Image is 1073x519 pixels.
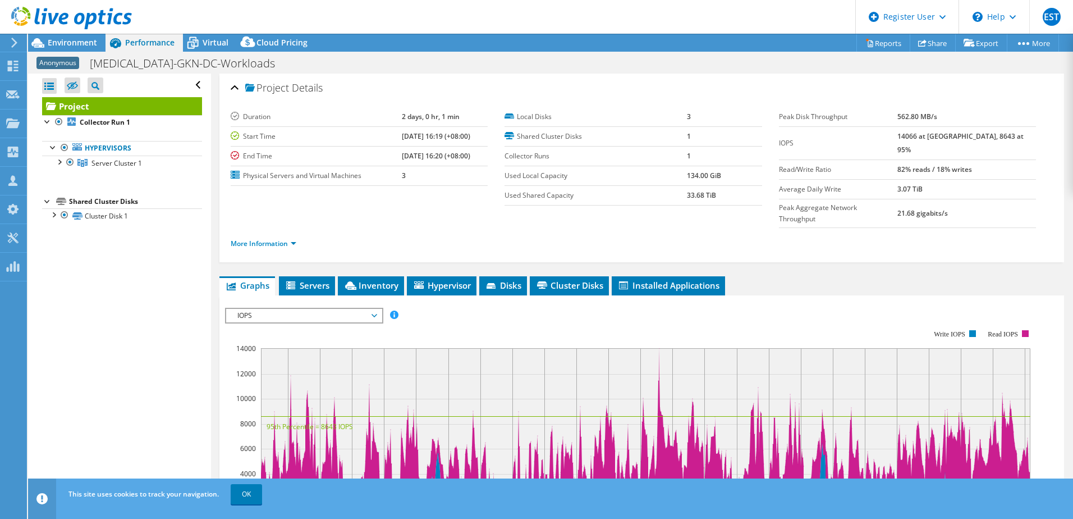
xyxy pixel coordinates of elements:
text: 6000 [240,444,256,453]
text: Write IOPS [934,330,965,338]
span: Inventory [343,280,398,291]
span: IOPS [232,309,376,322]
b: 3 [402,171,406,180]
label: Peak Aggregate Network Throughput [779,202,897,225]
span: EST [1043,8,1061,26]
b: 82% reads / 18% writes [897,165,972,174]
span: This site uses cookies to track your navigation. [68,489,219,499]
a: Hypervisors [42,141,202,156]
label: Read/Write Ratio [779,164,897,175]
span: Virtual [203,37,228,48]
span: Installed Applications [617,280,719,291]
b: [DATE] 16:19 (+08:00) [402,131,470,141]
span: Disks [485,280,521,291]
label: Local Disks [505,111,687,122]
label: Used Shared Capacity [505,190,687,201]
b: 33.68 TiB [687,190,716,200]
b: 2 days, 0 hr, 1 min [402,112,460,121]
b: 1 [687,151,691,161]
a: Export [955,34,1007,52]
b: 3.07 TiB [897,184,923,194]
span: Details [292,81,323,94]
b: 1 [687,131,691,141]
a: OK [231,484,262,504]
a: Project [42,97,202,115]
a: Collector Run 1 [42,115,202,130]
label: Duration [231,111,402,122]
text: 8000 [240,419,256,429]
span: Environment [48,37,97,48]
b: 14066 at [GEOGRAPHIC_DATA], 8643 at 95% [897,131,1024,154]
text: 10000 [236,394,256,403]
a: Cluster Disk 1 [42,208,202,223]
label: Shared Cluster Disks [505,131,687,142]
b: [DATE] 16:20 (+08:00) [402,151,470,161]
span: Server Cluster 1 [91,158,142,168]
h1: [MEDICAL_DATA]-GKN-DC-Workloads [85,57,292,70]
label: Average Daily Write [779,184,897,195]
svg: \n [973,12,983,22]
text: 14000 [236,344,256,353]
span: Servers [285,280,329,291]
text: 12000 [236,369,256,379]
span: Cluster Disks [535,280,603,291]
label: IOPS [779,138,897,149]
label: Start Time [231,131,402,142]
label: End Time [231,151,402,162]
text: 4000 [240,469,256,479]
a: Share [910,34,956,52]
div: Shared Cluster Disks [69,195,202,208]
span: Graphs [225,280,269,291]
b: 134.00 GiB [687,171,721,180]
text: 95th Percentile = 8643 IOPS [267,422,353,431]
span: Hypervisor [412,280,471,291]
b: 3 [687,112,691,121]
label: Collector Runs [505,151,687,162]
span: Cloud Pricing [256,37,308,48]
span: Project [245,83,289,94]
a: Reports [856,34,910,52]
a: More Information [231,239,296,248]
a: Server Cluster 1 [42,156,202,170]
label: Used Local Capacity [505,170,687,181]
b: 562.80 MB/s [897,112,937,121]
b: Collector Run 1 [80,117,130,127]
label: Peak Disk Throughput [779,111,897,122]
b: 21.68 gigabits/s [897,208,948,218]
span: Performance [125,37,175,48]
text: Read IOPS [988,330,1018,338]
span: Anonymous [36,57,79,69]
label: Physical Servers and Virtual Machines [231,170,402,181]
a: More [1007,34,1059,52]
